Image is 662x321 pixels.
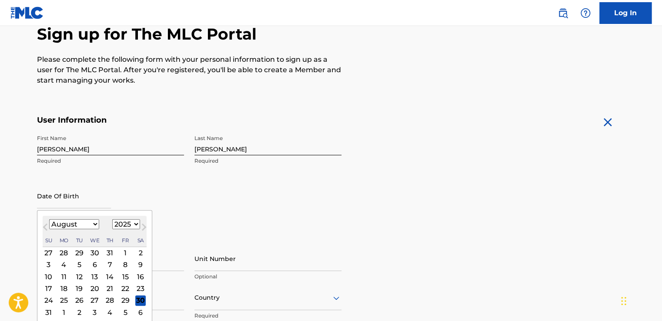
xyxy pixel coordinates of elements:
p: Required [194,312,341,320]
div: Choose Wednesday, August 13th, 2025 [90,271,100,282]
p: Required [194,157,341,165]
div: Sunday [43,235,54,246]
div: Choose Sunday, August 10th, 2025 [43,271,54,282]
div: Wednesday [90,235,100,246]
div: Choose Friday, August 29th, 2025 [120,295,130,306]
div: Choose Wednesday, August 27th, 2025 [90,295,100,306]
div: Drag [621,288,626,314]
div: Choose Friday, August 1st, 2025 [120,247,130,258]
div: Choose Friday, August 8th, 2025 [120,260,130,270]
div: Choose Saturday, August 16th, 2025 [135,271,146,282]
div: Choose Saturday, August 30th, 2025 [135,295,146,306]
a: Public Search [554,4,572,22]
div: Choose Sunday, August 17th, 2025 [43,283,54,294]
div: Choose Wednesday, July 30th, 2025 [90,247,100,258]
img: help [580,8,591,18]
div: Choose Monday, August 18th, 2025 [59,283,69,294]
div: Choose Saturday, August 23rd, 2025 [135,283,146,294]
p: Optional [194,273,341,281]
div: Choose Monday, August 11th, 2025 [59,271,69,282]
button: Next Month [137,222,151,236]
div: Choose Tuesday, August 26th, 2025 [74,295,84,306]
div: Choose Monday, July 28th, 2025 [59,247,69,258]
div: Choose Saturday, August 2nd, 2025 [135,247,146,258]
div: Choose Wednesday, August 6th, 2025 [90,260,100,270]
h2: Sign up for The MLC Portal [37,24,625,44]
div: Choose Sunday, August 31st, 2025 [43,307,54,318]
div: Choose Tuesday, September 2nd, 2025 [74,307,84,318]
button: Previous Month [38,222,52,236]
div: Choose Tuesday, July 29th, 2025 [74,247,84,258]
div: Choose Tuesday, August 5th, 2025 [74,260,84,270]
div: Choose Friday, September 5th, 2025 [120,307,130,318]
img: close [601,115,615,129]
img: search [558,8,568,18]
div: Choose Sunday, August 24th, 2025 [43,295,54,306]
div: Friday [120,235,130,246]
div: Help [577,4,594,22]
div: Choose Thursday, August 7th, 2025 [105,260,115,270]
div: Choose Thursday, August 14th, 2025 [105,271,115,282]
div: Choose Tuesday, August 12th, 2025 [74,271,84,282]
div: Choose Thursday, July 31st, 2025 [105,247,115,258]
div: Choose Friday, August 15th, 2025 [120,271,130,282]
div: Choose Thursday, September 4th, 2025 [105,307,115,318]
div: Choose Monday, August 4th, 2025 [59,260,69,270]
h5: User Information [37,115,341,125]
div: Thursday [105,235,115,246]
img: MLC Logo [10,7,44,19]
div: Choose Wednesday, September 3rd, 2025 [90,307,100,318]
div: Choose Sunday, July 27th, 2025 [43,247,54,258]
div: Choose Saturday, August 9th, 2025 [135,260,146,270]
div: Choose Thursday, August 28th, 2025 [105,295,115,306]
div: Monday [59,235,69,246]
iframe: Chat Widget [619,279,662,321]
p: Required [37,157,184,165]
a: Log In [599,2,652,24]
div: Choose Saturday, September 6th, 2025 [135,307,146,318]
div: Choose Tuesday, August 19th, 2025 [74,283,84,294]
p: Please complete the following form with your personal information to sign up as a user for The ML... [37,54,341,86]
div: Choose Wednesday, August 20th, 2025 [90,283,100,294]
div: Choose Monday, September 1st, 2025 [59,307,69,318]
div: Choose Sunday, August 3rd, 2025 [43,260,54,270]
div: Choose Monday, August 25th, 2025 [59,295,69,306]
div: Saturday [135,235,146,246]
div: Choose Thursday, August 21st, 2025 [105,283,115,294]
div: Tuesday [74,235,84,246]
div: Choose Friday, August 22nd, 2025 [120,283,130,294]
h5: Personal Address [37,237,625,247]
